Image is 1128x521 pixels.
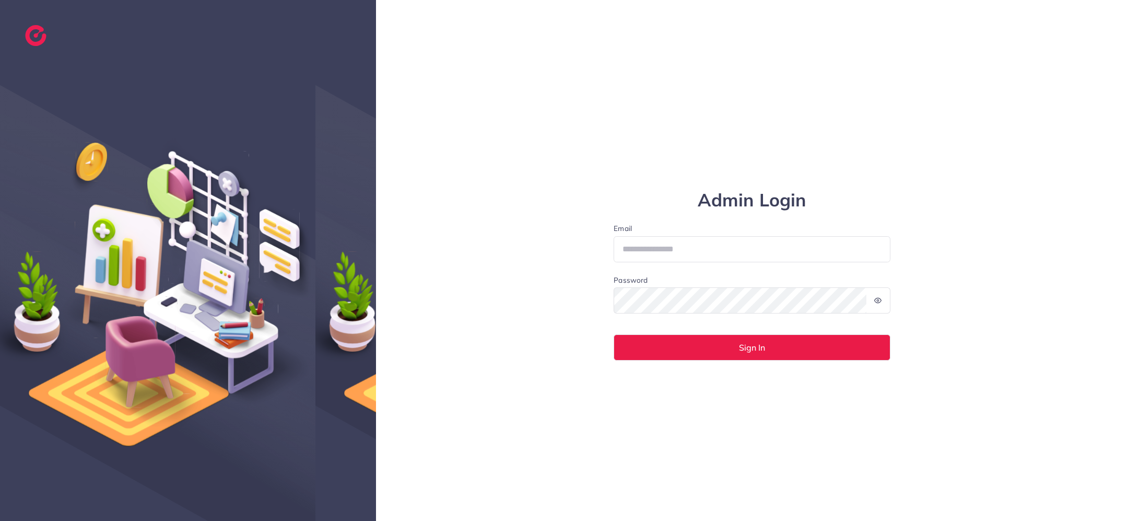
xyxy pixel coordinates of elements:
span: Sign In [739,343,765,352]
button: Sign In [614,334,890,361]
label: Password [614,275,648,285]
img: logo [25,25,46,46]
h1: Admin Login [614,190,890,211]
label: Email [614,223,890,234]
